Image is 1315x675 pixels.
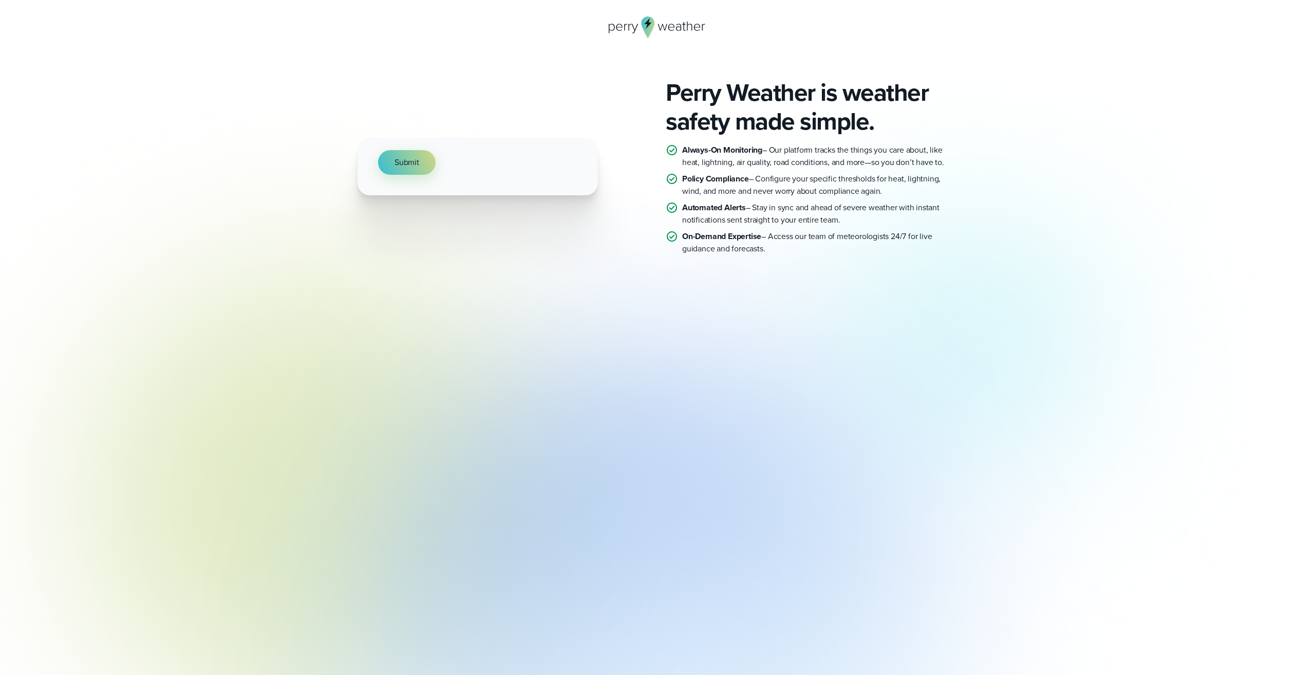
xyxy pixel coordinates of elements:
[666,78,957,136] h2: Perry Weather is weather safety made simple.
[682,144,762,156] strong: Always-On Monitoring
[394,156,419,169] span: Submit
[682,230,761,242] strong: On-Demand Expertise
[682,230,957,255] p: – Access our team of meteorologists 24/7 for live guidance and forecasts.
[682,144,957,169] p: – Our platform tracks the things you care about, like heat, lightning, air quality, road conditio...
[682,173,749,185] strong: Policy Compliance
[378,150,436,175] button: Submit
[682,202,746,213] strong: Automated Alerts
[682,173,957,197] p: – Configure your specific thresholds for heat, lightning, wind, and more and never worry about co...
[682,202,957,226] p: – Stay in sync and ahead of severe weather with instant notifications sent straight to your entir...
